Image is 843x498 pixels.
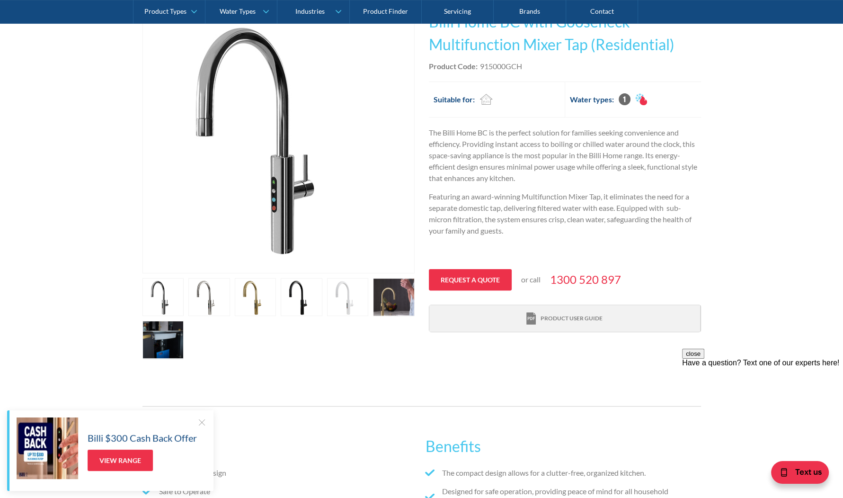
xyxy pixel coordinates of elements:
a: open lightbox [281,278,322,316]
a: open lightbox [235,278,276,316]
div: 915000GCH [480,61,522,72]
iframe: podium webchat widget bubble [748,451,843,498]
img: Billi Home BC with Gooseneck Multifunction Mixer Tap + Hot & Cold Mains (Residential) [143,1,414,273]
div: Water Types [220,8,256,16]
a: print iconProduct user guide [429,305,700,332]
h2: Benefits [425,435,701,458]
a: open lightbox [188,278,230,316]
p: The Billi Home BC is the perfect solution for families seeking convenience and efficiency. Provid... [429,127,701,184]
a: 1300 520 897 [550,271,621,288]
a: open lightbox [142,321,184,359]
strong: Product Code: [429,62,478,71]
p: or call [521,274,541,285]
li: The compact design allows for a clutter-free, organized kitchen. [425,467,701,479]
a: View Range [88,450,153,471]
h2: Suitable for: [434,94,475,105]
a: open lightbox [327,278,369,316]
div: Product Types [144,8,186,16]
p: ‍ [429,244,701,255]
a: open lightbox [142,1,415,273]
div: Industries [295,8,324,16]
li: Space-Saving Design [142,467,418,479]
iframe: podium webchat widget prompt [682,349,843,462]
a: open lightbox [142,278,184,316]
img: print icon [526,312,536,325]
a: open lightbox [373,278,415,316]
li: Safe to Operate [142,486,418,497]
div: Product user guide [541,314,603,323]
h2: Features [142,435,418,458]
h5: Billi $300 Cash Back Offer [88,431,197,445]
h2: Water types: [570,94,614,105]
h1: Billi Home BC with Gooseneck Multifunction Mixer Tap (Residential) [429,10,701,56]
p: Featuring an award-winning Multifunction Mixer Tap, it eliminates the need for a separate domesti... [429,191,701,236]
img: Billi $300 Cash Back Offer [17,417,78,479]
a: Request a quote [429,269,512,290]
